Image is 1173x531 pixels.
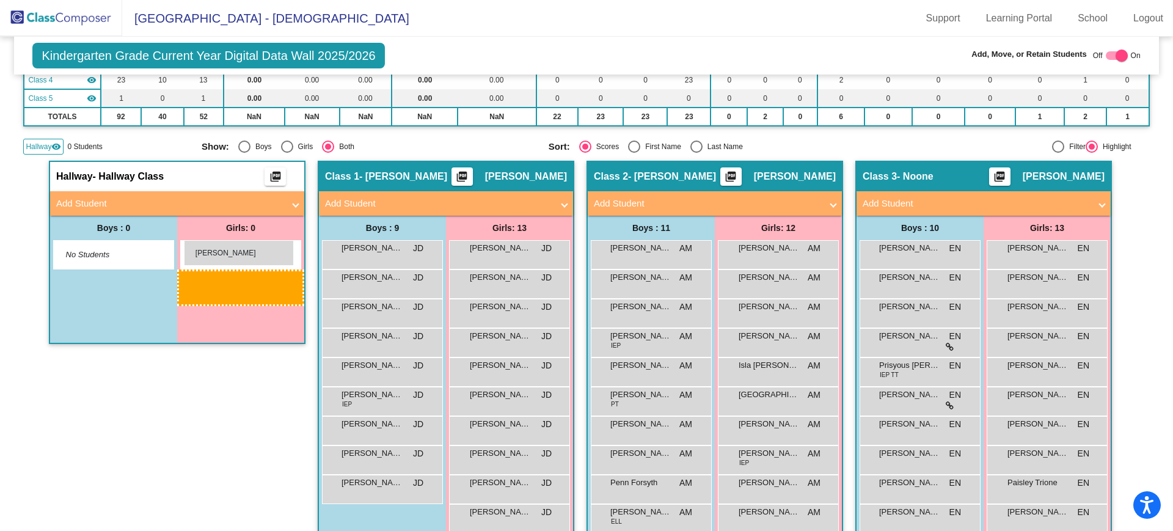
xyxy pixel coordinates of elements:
td: 0 [912,108,965,126]
td: 22 [536,108,578,126]
div: Girls: 13 [446,216,573,240]
span: [PERSON_NAME] [1007,271,1069,284]
span: [PERSON_NAME] [879,330,940,342]
span: [PERSON_NAME] [610,389,671,401]
mat-radio-group: Select an option [202,141,539,153]
span: AM [679,418,692,431]
span: PT [611,400,619,409]
span: [PERSON_NAME] [879,389,940,401]
td: 0 [783,71,817,89]
div: Boys : 0 [50,216,177,240]
span: JD [413,301,423,313]
span: [PERSON_NAME] [1007,506,1069,518]
a: Learning Portal [976,9,1062,28]
div: Filter [1064,141,1086,152]
span: EN [949,242,961,255]
span: [PERSON_NAME] [610,506,671,518]
td: 13 [184,71,224,89]
span: [PERSON_NAME] [1007,447,1069,460]
span: JD [541,330,552,343]
span: Off [1093,50,1103,61]
span: AM [679,506,692,519]
span: Isla [PERSON_NAME] [739,359,800,372]
span: - [PERSON_NAME] [359,170,447,183]
span: Paisley Trione [1007,477,1069,489]
td: 0 [536,89,578,108]
mat-expansion-panel-header: Add Student [857,191,1111,216]
td: 52 [184,108,224,126]
div: Boys : 11 [588,216,715,240]
span: [PERSON_NAME] [739,242,800,254]
span: Prisyous [PERSON_NAME] [879,359,940,372]
span: [PERSON_NAME] [342,271,403,284]
span: [PERSON_NAME] [470,330,531,342]
td: 0 [783,89,817,108]
span: JD [541,389,552,401]
span: EN [1078,242,1089,255]
span: AM [808,359,820,372]
span: JD [541,242,552,255]
span: EN [949,477,961,489]
span: Hallway [56,170,93,183]
span: [PERSON_NAME] [879,506,940,518]
span: Penn Forsyth [610,477,671,489]
td: 23 [101,71,142,89]
td: 0 [711,89,747,108]
td: 0.00 [458,71,536,89]
div: Boys : 10 [857,216,984,240]
td: 0.00 [285,71,340,89]
span: JD [413,389,423,401]
mat-icon: visibility [87,93,97,103]
span: AM [679,301,692,313]
mat-icon: visibility [87,75,97,85]
span: [PERSON_NAME] [470,389,531,401]
mat-icon: visibility [51,142,61,152]
span: EN [949,359,961,372]
span: EN [1078,389,1089,401]
td: 0 [1106,71,1149,89]
td: Katie Sonnkalb - Sonnkalb [24,71,100,89]
mat-icon: picture_as_pdf [268,170,283,188]
span: [PERSON_NAME] [PERSON_NAME] [342,359,403,372]
mat-icon: picture_as_pdf [455,170,469,188]
span: EN [949,506,961,519]
td: 0 [912,71,965,89]
span: Class 2 [594,170,628,183]
span: [PERSON_NAME] [739,301,800,313]
span: AM [808,477,820,489]
span: JD [541,359,552,372]
span: - Noone [897,170,934,183]
td: 0.00 [224,89,284,108]
span: AM [679,477,692,489]
td: NaN [285,108,340,126]
span: [PERSON_NAME] [739,418,800,430]
span: EN [1078,301,1089,313]
span: [PERSON_NAME] [470,447,531,460]
span: JD [413,359,423,372]
span: [PERSON_NAME] [879,271,940,284]
span: [PERSON_NAME] [342,477,403,489]
td: 0 [667,89,711,108]
span: Class 4 [28,75,53,86]
span: IEP TT [880,370,899,379]
div: Highlight [1098,141,1131,152]
td: 23 [623,108,667,126]
span: ELL [611,517,622,526]
span: JD [413,418,423,431]
td: 0 [817,89,864,108]
td: 0.00 [392,71,457,89]
span: [PERSON_NAME] "Ash" [PERSON_NAME] [342,242,403,254]
a: Support [916,9,970,28]
td: 0 [864,71,912,89]
td: 0 [1106,89,1149,108]
span: [PERSON_NAME] [1007,418,1069,430]
div: Last Name [703,141,743,152]
span: JD [541,301,552,313]
td: 0 [965,71,1015,89]
span: Show: [202,141,229,152]
span: Class 5 [28,93,53,104]
span: [PERSON_NAME] [610,447,671,460]
td: 0 [864,108,912,126]
button: Print Students Details [989,167,1010,186]
div: Both [334,141,354,152]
